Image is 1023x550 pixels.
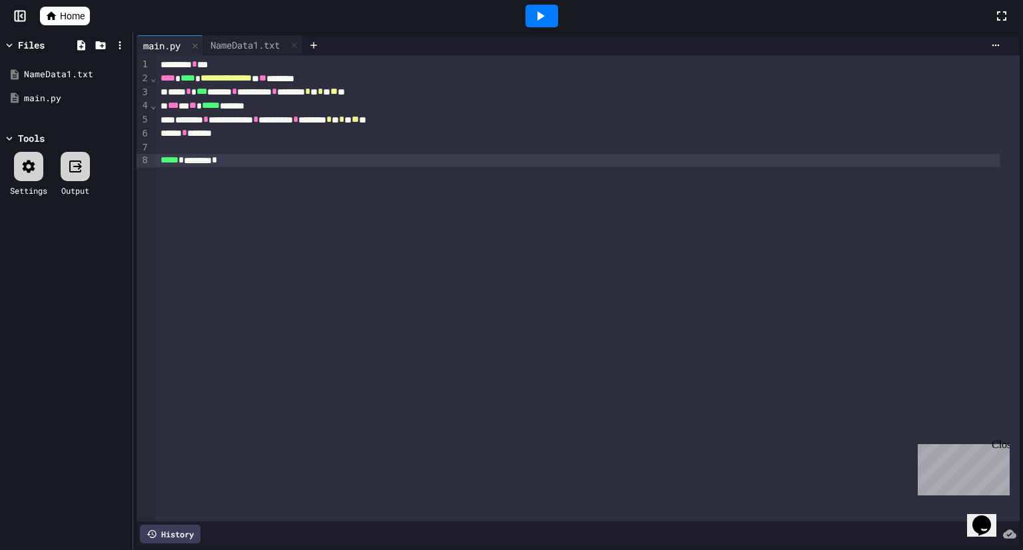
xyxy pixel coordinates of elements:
[204,35,303,55] div: NameData1.txt
[137,113,150,127] div: 5
[137,86,150,100] div: 3
[40,7,90,25] a: Home
[204,38,286,52] div: NameData1.txt
[137,141,150,154] div: 7
[137,154,150,168] div: 8
[137,99,150,113] div: 4
[5,5,92,85] div: Chat with us now!Close
[18,38,45,52] div: Files
[137,58,150,72] div: 1
[912,439,1010,495] iframe: chat widget
[10,184,47,196] div: Settings
[137,35,204,55] div: main.py
[150,73,157,83] span: Fold line
[967,497,1010,537] iframe: chat widget
[61,184,89,196] div: Output
[150,100,157,111] span: Fold line
[137,127,150,141] div: 6
[24,92,128,105] div: main.py
[137,72,150,86] div: 2
[140,525,200,543] div: History
[24,68,128,81] div: NameData1.txt
[60,9,85,23] span: Home
[137,39,187,53] div: main.py
[18,131,45,145] div: Tools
